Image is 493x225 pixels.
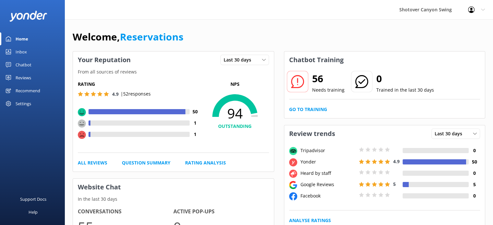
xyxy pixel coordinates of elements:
p: Needs training [312,86,345,94]
a: Question Summary [122,159,170,166]
div: Heard by staff [299,170,357,177]
div: Help [29,206,38,219]
span: Last 30 days [224,56,255,63]
a: All Reviews [78,159,107,166]
h4: OUTSTANDING [201,123,269,130]
h4: Conversations [78,208,173,216]
div: Support Docs [20,193,46,206]
div: Home [16,32,28,45]
a: Analyse Ratings [289,217,331,224]
span: 4.9 [112,91,119,97]
h5: Rating [78,81,201,88]
p: From all sources of reviews [73,68,274,75]
div: Inbox [16,45,27,58]
h3: Review trends [284,125,340,142]
h4: 0 [469,147,480,154]
div: Recommend [16,84,40,97]
h4: 50 [469,158,480,165]
span: 94 [201,105,269,121]
a: Rating Analysis [185,159,226,166]
h3: Your Reputation [73,51,135,68]
h4: 1 [190,119,201,127]
h1: Welcome, [73,29,183,45]
h2: 0 [376,71,434,86]
span: Last 30 days [435,130,466,137]
a: Go to Training [289,106,327,113]
p: In the last 30 days [73,196,274,203]
h4: Active Pop-ups [173,208,269,216]
div: Reviews [16,71,31,84]
div: Settings [16,97,31,110]
h4: 50 [190,108,201,115]
h3: Chatbot Training [284,51,348,68]
div: Google Reviews [299,181,357,188]
h4: 0 [469,170,480,177]
span: 4.9 [393,158,400,164]
h4: 5 [469,181,480,188]
div: Chatbot [16,58,31,71]
span: 5 [393,181,396,187]
p: Trained in the last 30 days [376,86,434,94]
img: yonder-white-logo.png [10,11,47,21]
p: | 52 responses [121,90,151,97]
a: Reservations [120,30,183,43]
div: Facebook [299,192,357,199]
h4: 1 [190,131,201,138]
h4: 0 [469,192,480,199]
div: Tripadvisor [299,147,357,154]
p: NPS [201,81,269,88]
h2: 56 [312,71,345,86]
h3: Website Chat [73,179,274,196]
div: Yonder [299,158,357,165]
